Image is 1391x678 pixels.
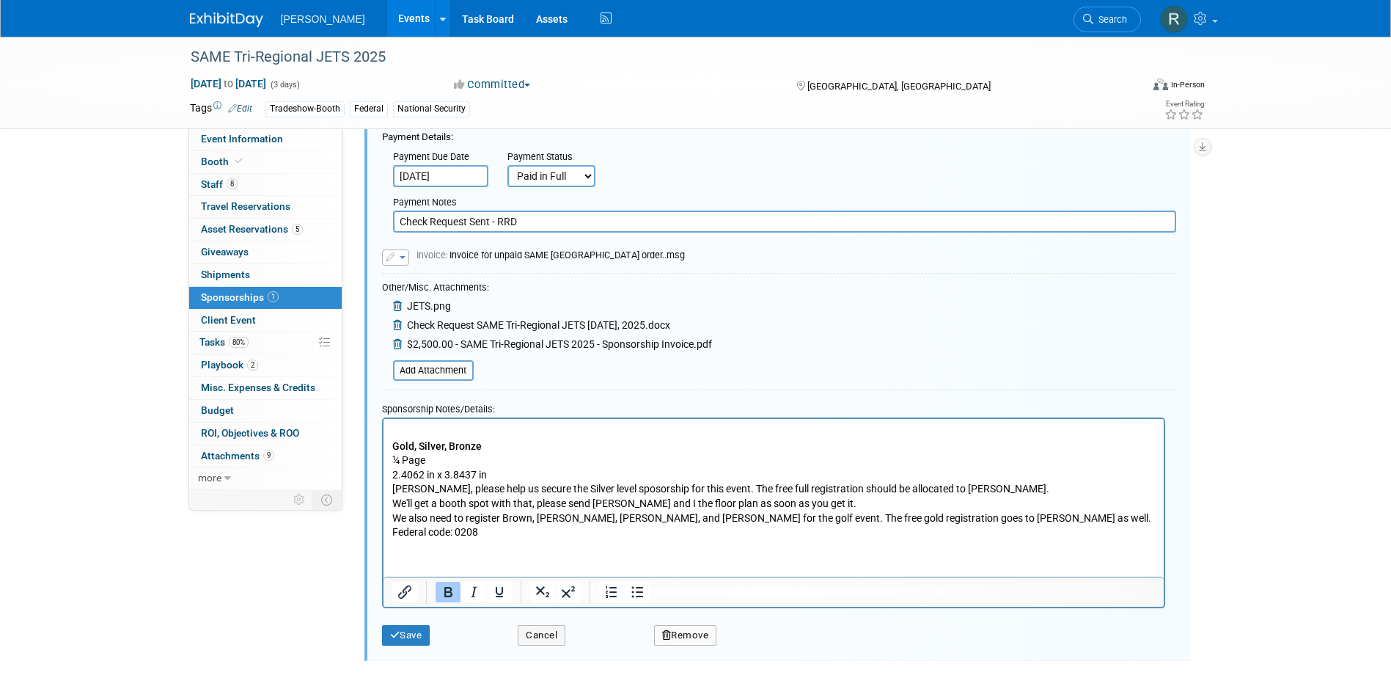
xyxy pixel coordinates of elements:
span: Search [1093,14,1127,25]
a: Staff8 [189,174,342,196]
td: Personalize Event Tab Strip [287,490,312,509]
button: Cancel [518,625,565,646]
span: Budget [201,404,234,416]
div: Payment Status [507,150,606,165]
span: Event Information [201,133,283,145]
div: Payment Notes [393,196,1176,211]
span: Asset Reservations [201,223,303,235]
span: [PERSON_NAME] [281,13,365,25]
a: Sponsorships1 [189,287,342,309]
span: Invoice for unpaid SAME [GEOGRAPHIC_DATA] order..msg [416,249,685,260]
button: Underline [487,582,512,602]
span: Booth [201,156,246,167]
img: ExhibitDay [190,12,263,27]
a: Travel Reservations [189,196,342,218]
div: Tradeshow-Booth [265,101,345,117]
a: Shipments [189,264,342,286]
div: Other/Misc. Attachments: [382,281,712,298]
span: to [221,78,235,90]
a: Budget [189,400,342,422]
button: Subscript [530,582,555,602]
div: Event Format [1054,76,1205,98]
iframe: Rich Text Area [383,419,1164,577]
span: more [198,472,221,484]
button: Bullet list [625,582,650,602]
button: Bold [436,582,460,602]
span: 80% [229,337,249,348]
div: National Security [393,101,470,117]
span: Invoice: [416,249,449,260]
span: [DATE] [DATE] [190,77,267,90]
span: 8 [227,178,238,189]
span: Client Event [201,314,256,326]
div: Payment Details: [382,123,1176,145]
button: Remove [654,625,717,646]
a: Attachments9 [189,445,342,467]
a: Edit [228,103,252,114]
div: Payment Due Date [393,150,485,165]
div: Federal [350,101,388,117]
button: Save [382,625,430,646]
a: Playbook2 [189,354,342,376]
span: Misc. Expenses & Credits [201,382,315,393]
span: Sponsorships [201,291,279,303]
td: Tags [190,101,252,117]
span: Playbook [201,359,258,371]
a: Misc. Expenses & Credits [189,377,342,399]
span: $2,500.00 - SAME Tri-Regional JETS 2025 - Sponsorship Invoice.pdf [407,338,712,350]
span: 9 [263,450,274,461]
a: Tasks80% [189,332,342,354]
span: Tasks [199,336,249,348]
img: Format-Inperson.png [1153,79,1168,90]
span: Check Request SAME Tri-Regional JETS [DATE], 2025.docx [407,319,670,331]
span: JETS.png [407,300,451,312]
button: Numbered list [599,582,624,602]
span: [GEOGRAPHIC_DATA], [GEOGRAPHIC_DATA] [807,81,991,92]
a: Booth [189,151,342,173]
a: Giveaways [189,241,342,263]
a: Event Information [189,128,342,150]
a: Search [1073,7,1141,32]
span: Shipments [201,269,250,280]
span: Giveaways [201,246,249,258]
button: Insert/edit link [392,582,417,602]
span: Travel Reservations [201,200,290,212]
a: ROI, Objectives & ROO [189,423,342,445]
button: Superscript [556,582,581,602]
a: Asset Reservations5 [189,219,342,241]
i: Booth reservation complete [235,157,243,165]
span: ROI, Objectives & ROO [201,427,299,439]
a: more [189,467,342,489]
a: Client Event [189,310,342,332]
span: Staff [201,178,238,190]
div: Sponsorship Notes/Details: [382,396,1165,418]
span: 1 [268,291,279,302]
div: Event Rating [1164,101,1204,108]
button: Committed [449,77,536,92]
td: Toggle Event Tabs [312,490,342,509]
img: Rebecca Deis [1160,5,1188,33]
span: 5 [292,224,303,235]
span: 2 [247,360,258,371]
button: Italic [461,582,486,602]
div: SAME Tri-Regional JETS 2025 [186,44,1119,70]
span: (3 days) [269,80,300,90]
div: In-Person [1170,79,1205,90]
span: Attachments [201,450,274,462]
